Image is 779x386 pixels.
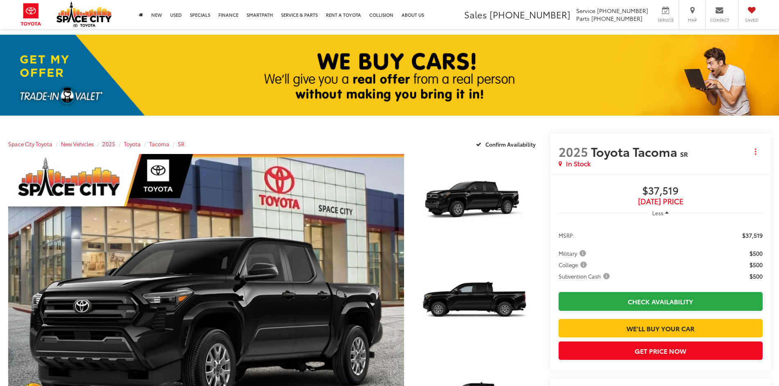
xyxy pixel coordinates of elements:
span: MSRP: [559,231,575,239]
span: dropdown dots [755,148,756,155]
button: Military [559,249,589,257]
a: Expand Photo 2 [413,255,542,352]
button: Subvention Cash [559,272,613,280]
span: Confirm Availability [485,141,536,148]
span: $500 [750,249,763,257]
span: Map [683,17,701,23]
button: Actions [748,145,763,159]
a: 2025 [102,140,115,147]
span: Parts [576,14,590,22]
span: Military [559,249,588,257]
span: Saved [743,17,761,23]
span: College [559,261,588,269]
a: SR [178,140,184,147]
span: [PHONE_NUMBER] [489,8,570,21]
a: Tacoma [149,140,169,147]
span: 2025 [559,143,588,160]
span: Sales [464,8,487,21]
span: SR [680,149,688,158]
button: Get Price Now [559,341,763,360]
span: In Stock [566,159,590,168]
a: Toyota [124,140,141,147]
button: Confirm Availability [471,137,542,151]
span: $500 [750,272,763,280]
a: Check Availability [559,292,763,310]
span: Contact [710,17,729,23]
span: [PHONE_NUMBER] [597,7,648,15]
a: Expand Photo 1 [413,154,542,251]
img: Space City Toyota [56,2,112,27]
img: 2025 Toyota Tacoma SR [411,254,543,353]
span: Subvention Cash [559,272,611,280]
span: Service [576,7,595,15]
span: [DATE] Price [559,197,763,205]
span: Service [656,17,675,23]
span: $37,519 [742,231,763,239]
span: [PHONE_NUMBER] [591,14,642,22]
img: 2025 Toyota Tacoma SR [411,153,543,252]
span: $500 [750,261,763,269]
a: Space City Toyota [8,140,52,147]
button: College [559,261,590,269]
span: Less [652,209,663,216]
a: We'll Buy Your Car [559,319,763,337]
span: Toyota Tacoma [591,143,680,160]
button: Less [648,205,673,220]
a: New Vehicles [61,140,94,147]
span: $37,519 [559,185,763,197]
